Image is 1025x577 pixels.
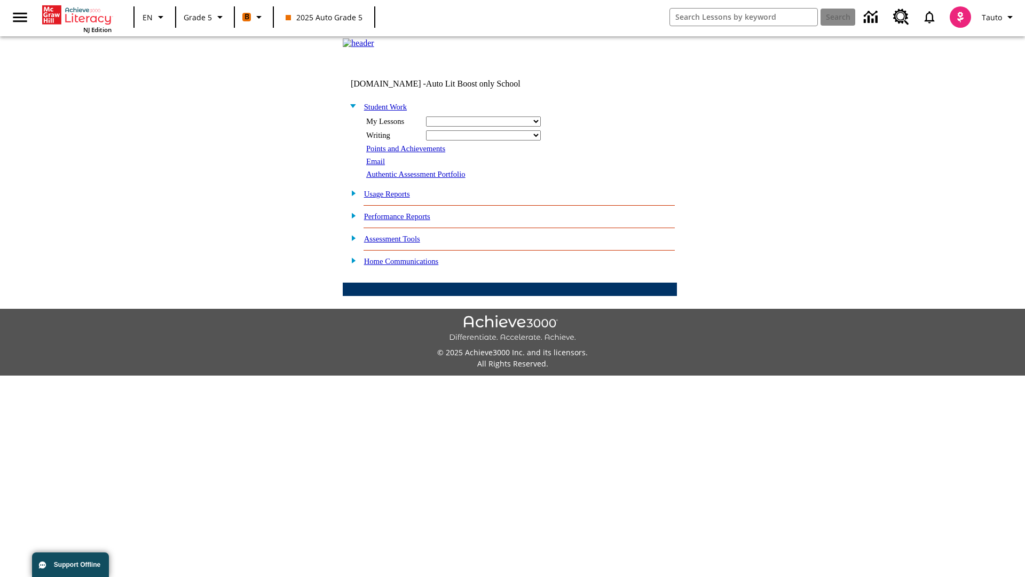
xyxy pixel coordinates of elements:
button: Grade: Grade 5, Select a grade [179,7,231,27]
a: Notifications [916,3,943,31]
a: Authentic Assessment Portfolio [366,170,466,178]
img: header [343,38,374,48]
button: Support Offline [32,552,109,577]
img: plus.gif [345,255,357,265]
img: plus.gif [345,210,357,220]
img: avatar image [950,6,971,28]
div: Home [42,3,112,34]
button: Boost Class color is orange. Change class color [238,7,270,27]
button: Select a new avatar [943,3,977,31]
a: Email [366,157,385,166]
div: My Lessons [366,117,420,126]
span: EN [143,12,153,23]
a: Points and Achievements [366,144,445,153]
td: [DOMAIN_NAME] - [351,79,547,89]
img: minus.gif [345,101,357,111]
a: Performance Reports [364,212,430,221]
span: B [245,10,249,24]
img: plus.gif [345,233,357,243]
input: search field [670,9,817,26]
span: Grade 5 [184,12,212,23]
span: Tauto [982,12,1002,23]
a: Student Work [364,103,407,111]
span: 2025 Auto Grade 5 [286,12,362,23]
button: Open side menu [4,2,36,33]
img: plus.gif [345,188,357,198]
a: Assessment Tools [364,235,420,243]
div: Writing [366,131,420,140]
a: Usage Reports [364,190,410,198]
button: Profile/Settings [977,7,1021,27]
nobr: Auto Lit Boost only School [426,79,521,88]
img: Achieve3000 Differentiate Accelerate Achieve [449,315,576,342]
button: Language: EN, Select a language [138,7,172,27]
a: Home Communications [364,257,439,266]
a: Resource Center, Will open in new tab [887,3,916,32]
span: Support Offline [54,561,100,568]
a: Data Center [857,3,887,32]
span: NJ Edition [83,26,112,34]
